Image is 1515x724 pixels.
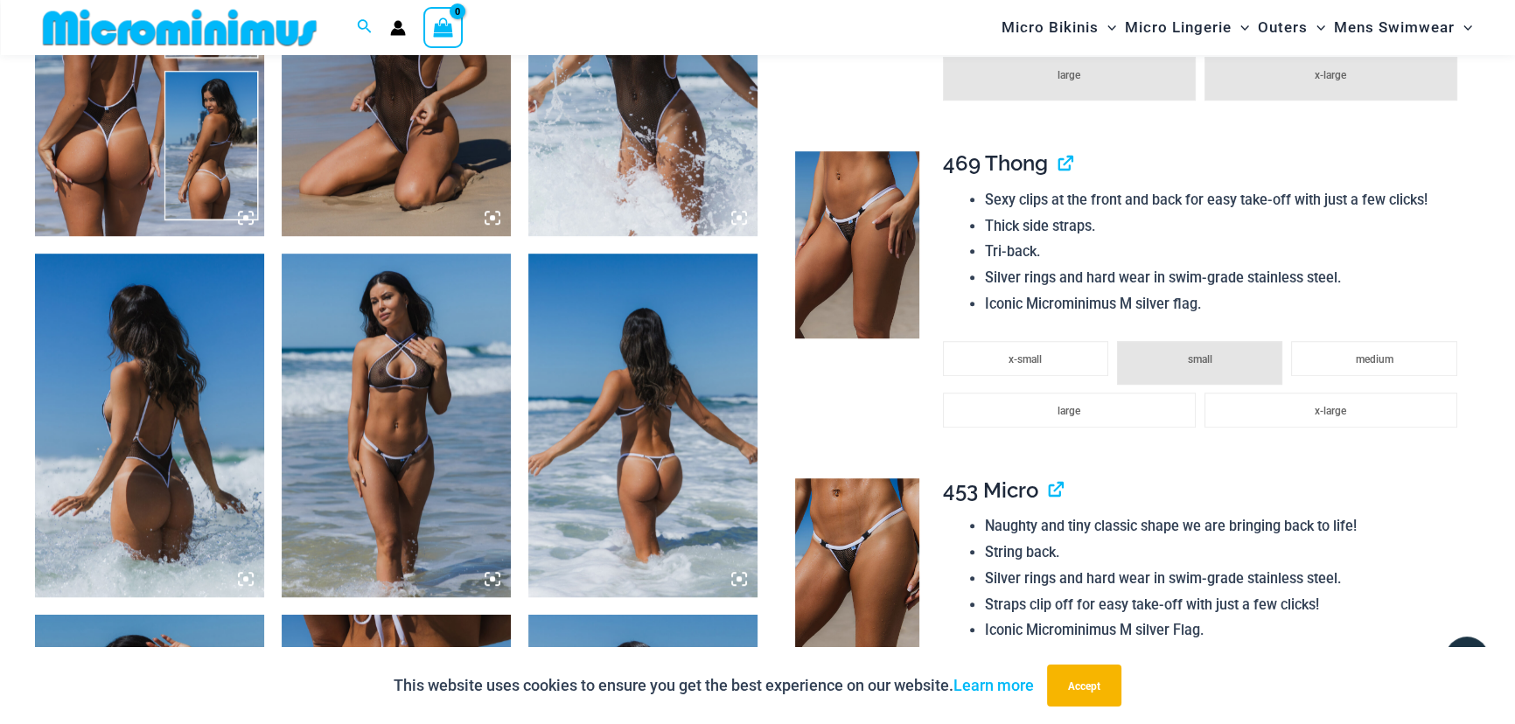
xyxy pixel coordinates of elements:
[35,254,264,597] img: Tradewinds Ink and Ivory 807 One Piece
[1009,353,1042,365] span: x-small
[1204,57,1457,101] li: x-large
[1356,353,1393,365] span: medium
[1455,5,1472,50] span: Menu Toggle
[1121,5,1253,50] a: Micro LingerieMenu ToggleMenu Toggle
[1125,5,1232,50] span: Micro Lingerie
[282,254,511,597] img: Tradewinds Ink and Ivory 384 Halter 469 Thong
[1047,665,1121,707] button: Accept
[357,17,373,38] a: Search icon link
[943,477,1038,503] span: 453 Micro
[1058,405,1080,417] span: large
[1188,353,1212,365] span: small
[1117,341,1282,385] li: small
[1002,5,1099,50] span: Micro Bikinis
[995,3,1480,52] nav: Site Navigation
[943,150,1048,176] span: 469 Thong
[985,513,1466,540] li: Naughty and tiny classic shape we are bringing back to life!
[985,540,1466,566] li: String back.
[1308,5,1325,50] span: Menu Toggle
[423,7,464,47] a: View Shopping Cart, empty
[36,8,324,47] img: MM SHOP LOGO FLAT
[1232,5,1249,50] span: Menu Toggle
[985,239,1466,265] li: Tri-back.
[394,672,1034,699] p: This website uses cookies to ensure you get the best experience on our website.
[1330,5,1477,50] a: Mens SwimwearMenu ToggleMenu Toggle
[1291,341,1456,376] li: medium
[943,341,1108,376] li: x-small
[985,566,1466,592] li: Silver rings and hard wear in swim-grade stainless steel.
[985,265,1466,291] li: Silver rings and hard wear in swim-grade stainless steel.
[985,592,1466,618] li: Straps clip off for easy take-off with just a few clicks!
[1204,393,1457,428] li: x-large
[985,291,1466,317] li: Iconic Microminimus M silver flag.
[943,393,1196,428] li: large
[985,617,1466,644] li: Iconic Microminimus M silver Flag.
[985,187,1466,213] li: Sexy clips at the front and back for easy take-off with just a few clicks!
[1315,405,1346,417] span: x-large
[1315,69,1346,81] span: x-large
[985,213,1466,240] li: Thick side straps.
[390,20,406,36] a: Account icon link
[953,676,1034,694] a: Learn more
[1058,69,1080,81] span: large
[1258,5,1308,50] span: Outers
[1253,5,1330,50] a: OutersMenu ToggleMenu Toggle
[1099,5,1116,50] span: Menu Toggle
[795,151,919,338] img: Tradewinds Ink and Ivory 469 Thong
[795,478,919,665] img: Tradewinds Ink and Ivory 317 Tri Top 453 Micro
[943,57,1196,101] li: large
[1334,5,1455,50] span: Mens Swimwear
[528,254,757,597] img: Tradewinds Ink and Ivory 384 Halter 469 Thong
[997,5,1121,50] a: Micro BikinisMenu ToggleMenu Toggle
